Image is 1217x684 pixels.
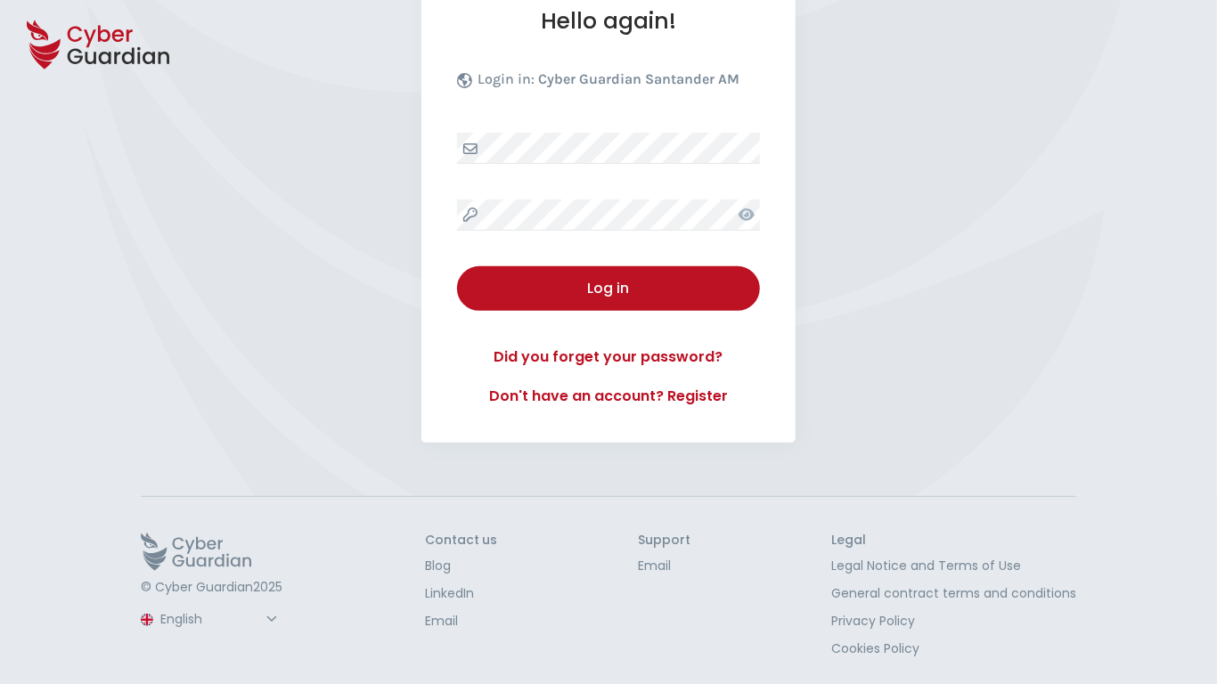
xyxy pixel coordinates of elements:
[831,584,1076,603] a: General contract terms and conditions
[470,278,747,299] div: Log in
[831,612,1076,631] a: Privacy Policy
[831,533,1076,549] h3: Legal
[425,612,498,631] a: Email
[141,580,284,596] p: © Cyber Guardian 2025
[831,557,1076,575] a: Legal Notice and Terms of Use
[425,533,498,549] h3: Contact us
[638,533,690,549] h3: Support
[457,386,760,407] a: Don't have an account? Register
[638,557,690,575] a: Email
[425,557,498,575] a: Blog
[457,346,760,368] a: Did you forget your password?
[457,266,760,311] button: Log in
[831,639,1076,658] a: Cookies Policy
[425,584,498,603] a: LinkedIn
[141,614,153,626] img: region-logo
